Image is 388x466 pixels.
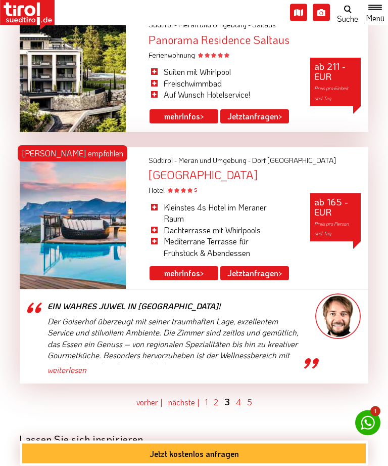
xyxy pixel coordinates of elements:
[227,111,245,122] span: Jetzt
[200,268,204,279] span: >
[149,225,280,236] li: Dachterrasse mit Whirlpools
[310,58,361,106] div: ab 211 - EUR
[149,67,280,78] li: Suiten mit Whirlpool
[355,410,380,436] a: 1
[278,268,282,279] span: >
[47,365,300,376] a: weiterlesen
[224,396,230,408] a: 3
[310,194,361,242] div: ab 165 - EUR
[164,268,182,279] span: mehr
[247,397,252,408] a: 5
[290,4,307,21] i: Karte öffnen
[178,156,251,165] span: Meran und Umgebung -
[149,186,197,195] span: Hotel
[47,294,300,311] div: Ein wahres Juwel in [GEOGRAPHIC_DATA]!
[149,202,280,225] li: Kleinstes 4s Hotel im Meraner Raum
[149,51,229,60] span: Ferienwohnung
[362,3,388,22] button: Toggle navigation
[278,111,282,122] span: >
[214,397,218,408] a: 2
[370,406,380,416] span: 1
[136,397,162,408] a: vorher |
[18,146,127,162] div: [PERSON_NAME] empfohlen
[314,86,348,102] span: Preis pro Einheit und Tag
[164,111,182,122] span: mehr
[149,78,280,90] li: Freischwimmbad
[220,267,289,281] a: Jetztanfragen>
[22,444,366,463] button: Jetzt kostenlos anfragen
[220,110,289,124] a: Jetztanfragen>
[315,294,361,340] img: frag-markus.png
[313,4,330,21] i: Fotogalerie
[194,187,197,194] sup: S
[150,267,218,281] a: mehrInfos>
[252,156,336,165] span: Dorf [GEOGRAPHIC_DATA]
[227,268,245,279] span: Jetzt
[141,170,368,182] div: [GEOGRAPHIC_DATA]
[141,34,368,47] div: Panorama Residence Saltaus
[205,397,208,408] a: 1
[150,110,218,124] a: mehrInfos>
[20,434,368,445] div: Lassen Sie sich inspirieren
[149,236,280,259] li: Mediterrane Terrasse für Frühstück & Abendessen
[149,156,177,165] span: Südtirol -
[236,397,241,408] a: 4
[200,111,204,122] span: >
[47,316,300,373] p: Der Golserhof überzeugt mit seiner traumhaften Lage, exzellentem Service und stilvollem Ambiente....
[149,90,280,101] li: Auf Wunsch Hotelservice!
[314,221,349,238] span: Preis pro Person und Tag
[168,397,199,408] a: nächste |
